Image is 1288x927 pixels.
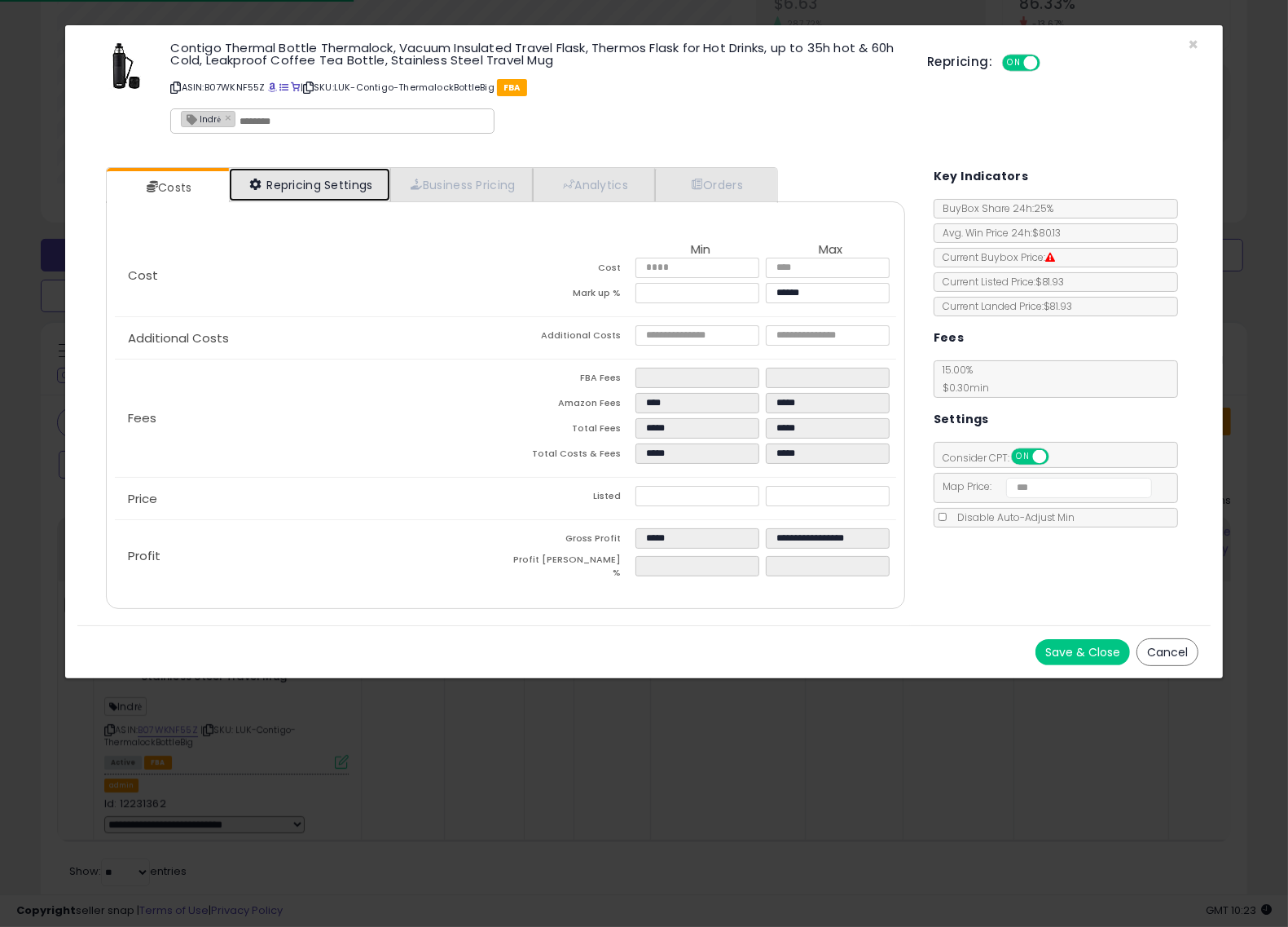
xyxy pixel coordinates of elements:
span: OFF [1038,56,1064,70]
td: Amazon Fees [505,393,635,418]
span: ON [1004,56,1024,70]
span: Map Price: [934,479,1152,493]
span: OFF [1046,450,1072,464]
i: Suppressed Buy Box [1045,253,1055,263]
p: Profit [115,550,505,563]
span: Current Buybox Price: [934,250,1055,264]
a: All offer listings [279,81,288,94]
a: Business Pricing [390,168,533,201]
td: Mark up % [505,283,635,308]
a: Your listing only [292,81,301,94]
span: BuyBox Share 24h: 25% [934,201,1053,215]
a: Orders [655,168,776,201]
span: ON [1013,450,1033,464]
span: FBA [497,79,527,96]
td: FBA Fees [505,368,635,393]
span: × [1188,33,1198,56]
h5: Fees [934,328,965,348]
span: Avg. Win Price 24h: $80.13 [934,226,1062,240]
p: Fees [115,412,505,425]
a: Costs [107,171,227,204]
span: Current Listed Price: $81.93 [934,275,1065,289]
span: Consider CPT: [934,451,1070,465]
span: $0.30 min [934,381,989,395]
h5: Key Indicators [934,166,1029,187]
h5: Settings [934,409,989,430]
h5: Repricing: [927,55,992,68]
span: Current Landed Price: $81.93 [934,299,1073,313]
a: × [225,110,235,125]
td: Total Costs & Fees [505,444,635,469]
img: 31UGFNGU6OL._SL60_.jpg [102,42,151,90]
p: Additional Costs [115,332,505,345]
td: Cost [505,258,635,283]
td: Profit [PERSON_NAME] % [505,554,635,584]
a: Repricing Settings [229,168,390,201]
p: Cost [115,269,505,282]
td: Listed [505,486,635,511]
button: Cancel [1136,638,1198,666]
td: Additional Costs [505,325,635,351]
th: Min [635,243,766,258]
button: Save & Close [1035,639,1130,665]
a: BuyBox page [268,81,277,94]
p: Price [115,492,505,505]
td: Gross Profit [505,528,635,554]
a: Analytics [533,168,655,201]
th: Max [766,243,896,258]
p: ASIN: B07WKNF55Z | SKU: LUK-Contigo-ThermalockBottleBig [170,74,903,100]
span: Indrė [182,112,220,126]
td: Total Fees [505,418,635,444]
h3: Contigo Thermal Bottle Thermalock, Vacuum Insulated Travel Flask, Thermos Flask for Hot Drinks, u... [170,42,903,66]
span: Disable Auto-Adjust Min [949,510,1075,524]
span: 15.00 % [934,363,989,395]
